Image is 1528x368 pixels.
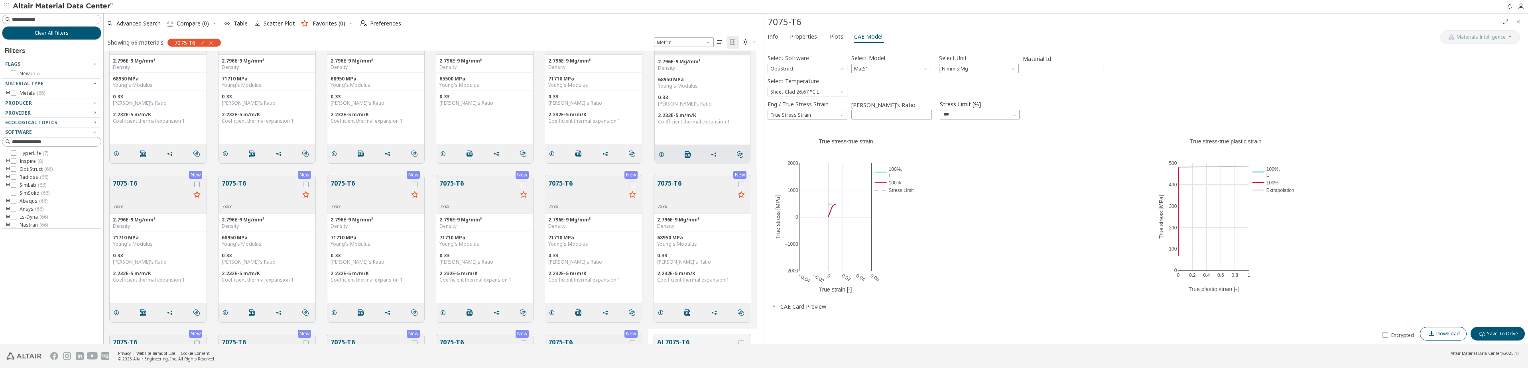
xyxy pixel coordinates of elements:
[38,182,46,188] span: ( 66 )
[548,112,639,118] div: 2.232E-5 m/m/K
[599,146,615,162] button: Share
[222,178,299,204] button: 7075-T6
[629,151,635,157] i: 
[768,64,847,73] span: OptiStruct
[768,110,847,119] span: True Stress Strain
[1471,327,1525,341] button: Save To Drive
[624,171,638,179] div: New
[707,305,724,321] button: Share
[790,30,817,43] span: Properties
[490,146,506,162] button: Share
[113,76,203,82] div: 68950 MPa
[439,337,517,362] button: 7075-T6
[20,214,48,220] span: Ls-Dyna
[658,94,747,101] div: 0.33
[302,151,309,157] i: 
[104,51,764,344] div: grid
[439,270,530,277] div: 2.232E-5 m/m/K
[1512,16,1525,28] button: Close
[572,305,589,321] button: PDF Download
[222,204,299,210] div: 7xxx
[331,223,421,229] div: Density
[331,58,421,64] div: 2.796E-9 Mg/mm³
[548,223,639,229] div: Density
[654,305,671,321] button: Details
[20,150,48,157] span: HyperLife
[685,151,691,158] i: 
[467,151,473,157] i: 
[354,146,371,162] button: PDF Download
[5,174,11,180] i: toogle group
[219,305,235,321] button: Details
[658,59,747,65] div: 2.796E-9 Mg/mm³
[20,166,53,172] span: OptiStruct
[5,100,32,106] span: Producer
[20,182,46,188] span: SimLab
[2,118,101,127] button: Ecological Topics
[548,82,639,88] div: Young's Modulus
[327,305,344,321] button: Details
[548,270,639,277] div: 2.232E-5 m/m/K
[851,100,932,110] label: [PERSON_NAME]'s Ratio
[572,146,589,162] button: PDF Download
[190,146,207,162] button: Similar search
[136,305,153,321] button: PDF Download
[299,305,315,321] button: Similar search
[331,64,421,70] div: Density
[20,70,39,77] span: New
[13,2,114,10] img: Altair Material Data Center
[222,64,312,70] div: Density
[190,305,207,321] button: Similar search
[575,309,582,316] i: 
[439,178,517,204] button: 7075-T6
[113,223,203,229] div: Density
[5,80,43,87] span: Material Type
[548,337,626,362] button: 7075-T6
[5,110,31,116] span: Provider
[222,337,299,362] button: 7075-T6
[40,174,48,180] span: ( 66 )
[730,39,736,45] i: 
[43,150,48,157] span: ( 7 )
[222,253,312,259] div: 0.33
[31,70,39,77] span: ( 55 )
[358,151,364,157] i: 
[548,118,639,124] div: Coefficient thermal expansion 1
[768,16,1499,28] div: 7075-T6
[191,189,203,202] button: Favorite
[44,166,53,172] span: ( 66 )
[407,171,420,179] div: New
[1487,331,1518,337] span: Save To Drive
[113,270,203,277] div: 2.232E-5 m/m/K
[249,151,255,157] i: 
[222,58,312,64] div: 2.796E-9 Mg/mm³
[177,21,209,26] span: Compare (0)
[113,178,191,204] button: 7075-T6
[439,259,530,265] div: [PERSON_NAME]'s Ratio
[657,337,735,362] button: Al 7075-T6
[654,37,714,47] span: Metric
[599,305,615,321] button: Share
[2,127,101,137] button: Software
[299,189,312,202] button: Favorite
[245,305,262,321] button: PDF Download
[658,83,747,89] div: Young's Modulus
[734,305,751,321] button: Similar search
[222,217,312,223] div: 2.796E-9 Mg/mm³
[20,174,48,180] span: Radioss
[222,94,312,100] div: 0.33
[439,223,530,229] div: Density
[548,76,639,82] div: 71710 MPa
[5,214,11,220] i: toogle group
[439,217,530,223] div: 2.796E-9 Mg/mm³
[113,204,191,210] div: 7xxx
[768,87,847,96] span: Sheet-Clad 26.67 °C L
[331,235,421,241] div: 71710 MPa
[37,158,43,164] span: ( 8 )
[439,204,517,210] div: 7xxx
[140,151,146,157] i: 
[222,270,312,277] div: 2.232E-5 m/m/K
[768,30,778,43] span: Info
[20,90,45,96] span: Metals
[657,270,748,277] div: 2.232E-5 m/m/K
